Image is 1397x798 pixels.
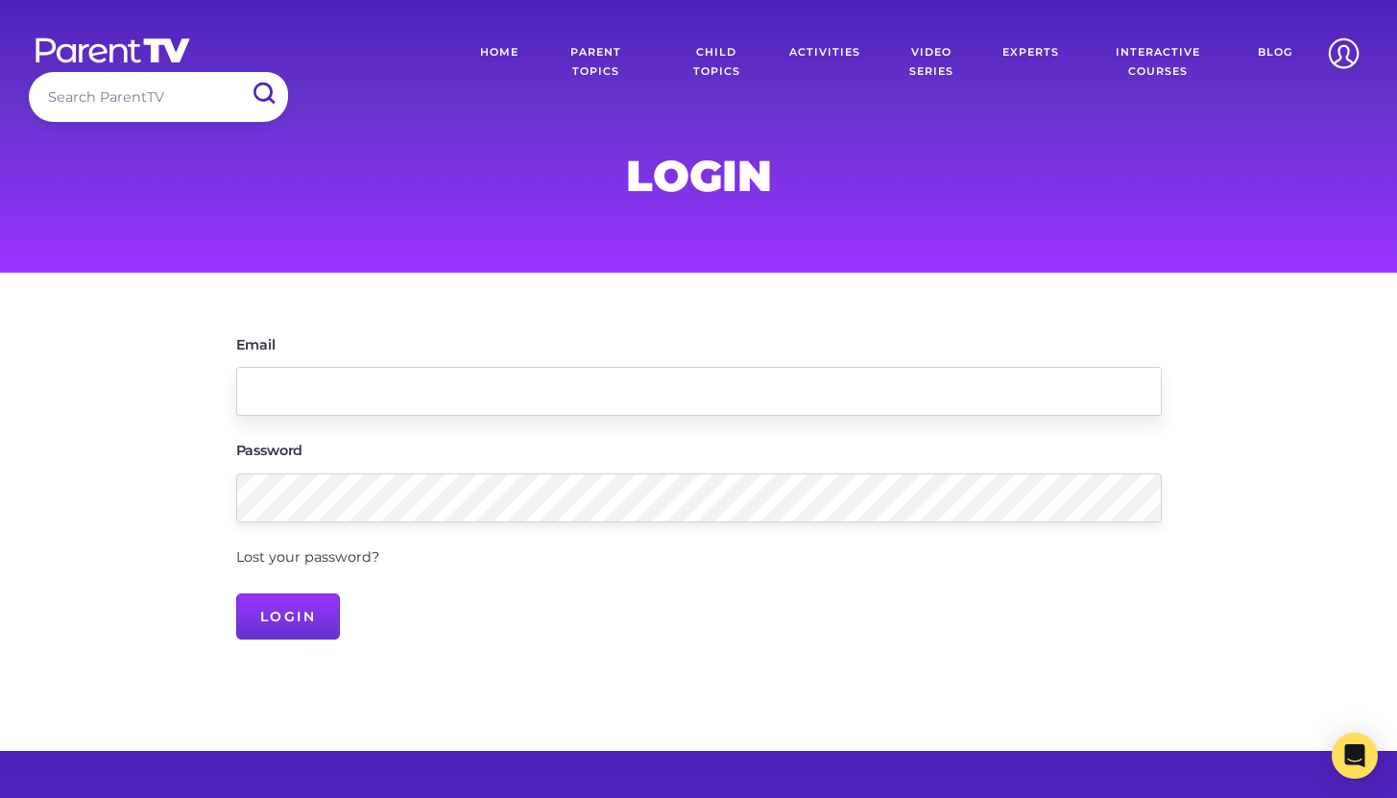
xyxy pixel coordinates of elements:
div: Open Intercom Messenger [1332,733,1378,779]
a: Blog [1243,29,1307,96]
a: Parent Topics [533,29,659,96]
img: Account [1319,29,1368,78]
a: Activities [775,29,875,96]
input: Submit [238,72,288,115]
input: Search ParentTV [29,72,288,121]
img: parenttv-logo-white.4c85aaf.svg [34,36,192,64]
a: Lost your password? [236,548,379,566]
label: Email [236,338,276,351]
a: Interactive Courses [1073,29,1243,96]
input: Login [236,593,341,640]
a: Home [466,29,533,96]
a: Child Topics [659,29,775,96]
h1: Login [236,157,1162,195]
a: Video Series [875,29,988,96]
a: Experts [988,29,1073,96]
label: Password [236,444,303,457]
